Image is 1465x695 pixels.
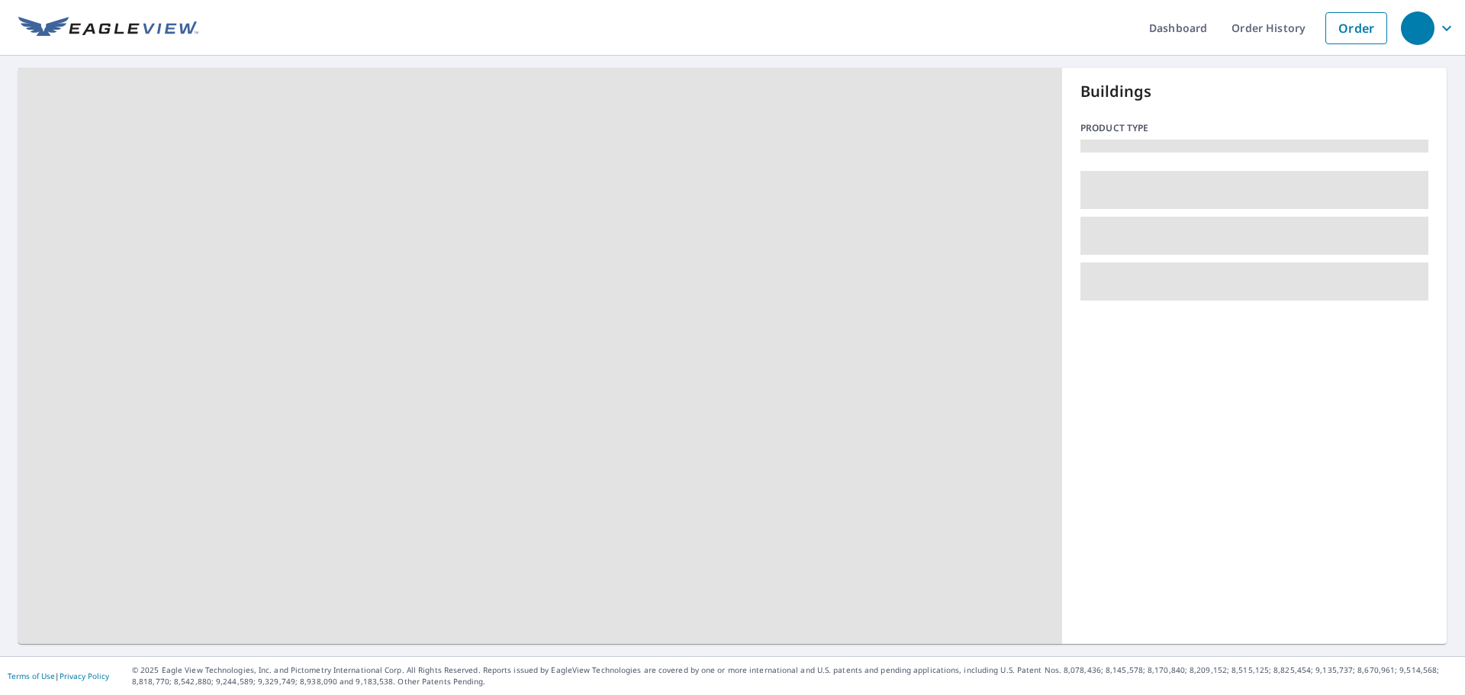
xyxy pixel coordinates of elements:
a: Order [1325,12,1387,44]
a: Terms of Use [8,671,55,681]
a: Privacy Policy [60,671,109,681]
p: Buildings [1080,80,1428,103]
img: EV Logo [18,17,198,40]
p: | [8,671,109,681]
p: © 2025 Eagle View Technologies, Inc. and Pictometry International Corp. All Rights Reserved. Repo... [132,664,1457,687]
p: Product type [1080,121,1428,135]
